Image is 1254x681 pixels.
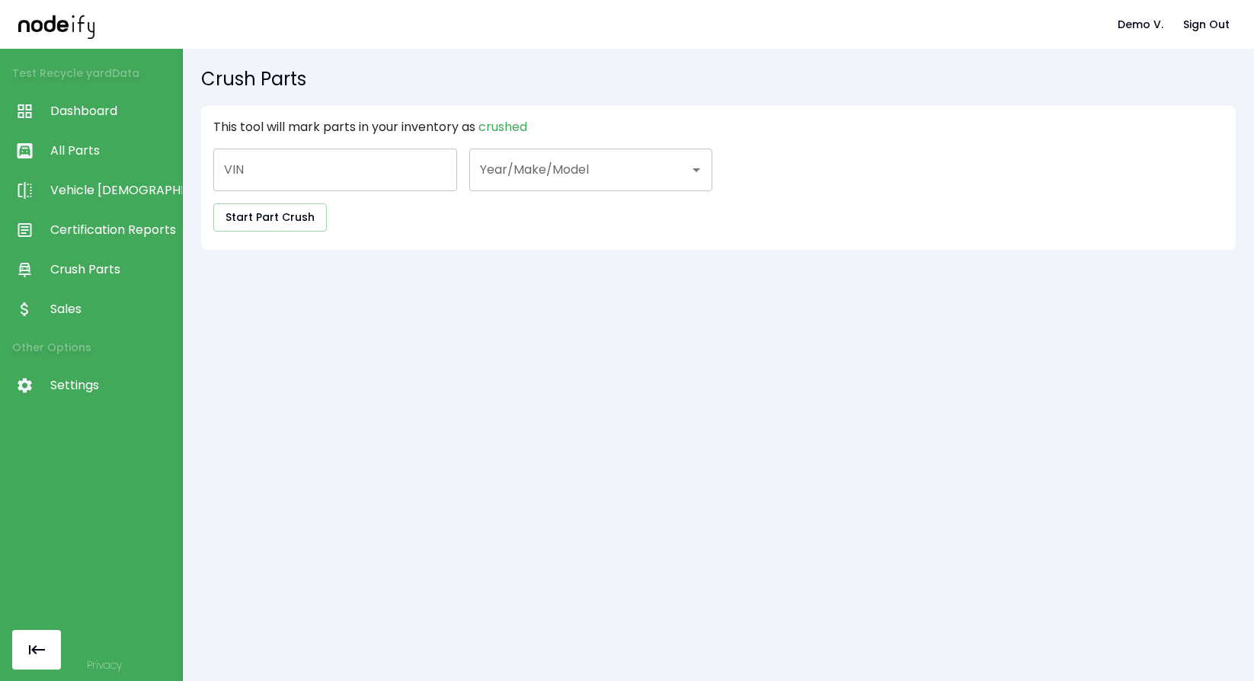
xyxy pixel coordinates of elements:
button: Open [686,159,707,181]
h5: Crush Parts [201,67,1236,91]
img: nodeify [18,10,94,38]
button: Start Part Crush [213,203,327,232]
span: Certification Reports [50,221,174,239]
span: All Parts [50,142,174,160]
p: This tool will mark parts in your inventory as [213,118,883,136]
button: Demo V. [1112,11,1169,39]
span: Vehicle [DEMOGRAPHIC_DATA] [50,181,174,200]
span: Settings [50,376,174,395]
span: Sales [50,300,174,318]
span: Dashboard [50,102,174,120]
button: Sign Out [1177,11,1236,39]
span: Crushed parts are not able to be listed on marketplaces, or certified. They are also removed from... [478,118,527,136]
span: Crush Parts [50,261,174,279]
a: Privacy [87,657,122,673]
